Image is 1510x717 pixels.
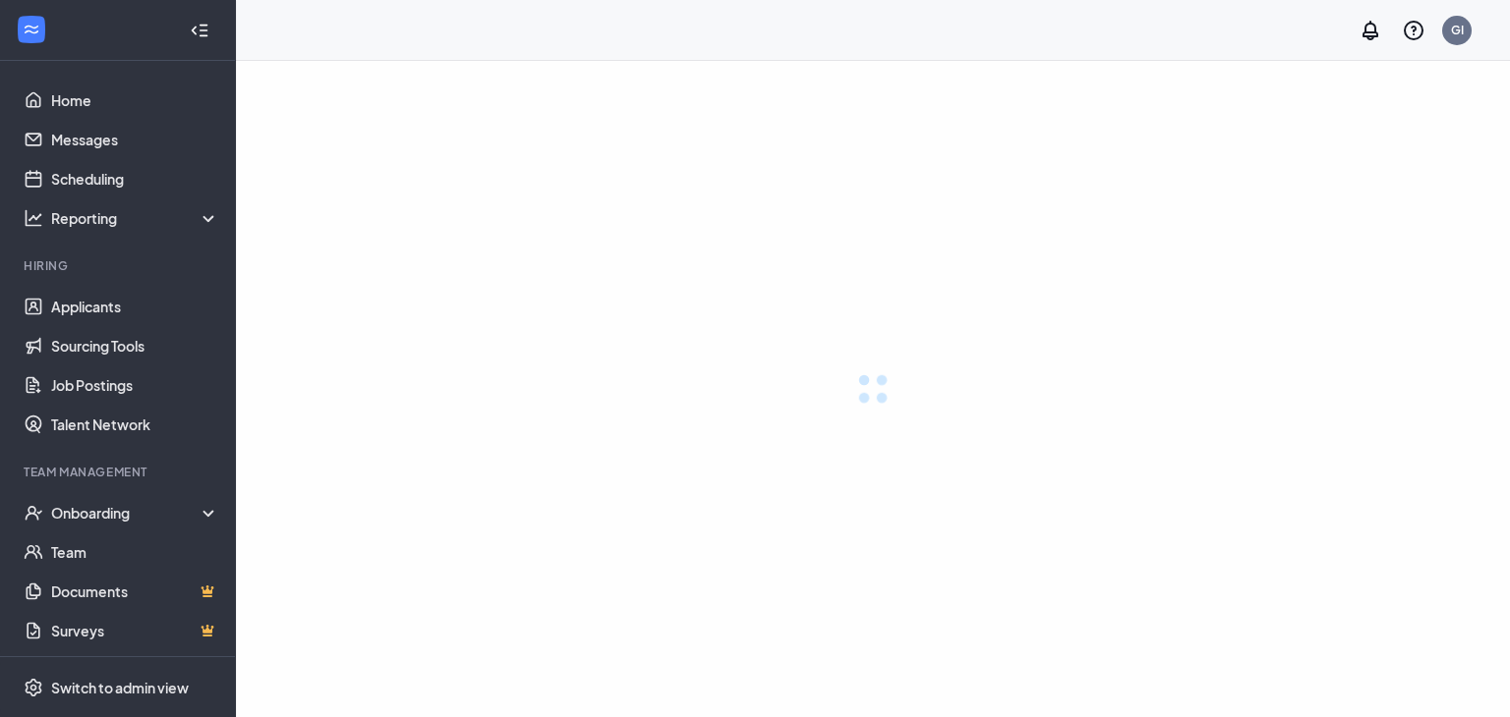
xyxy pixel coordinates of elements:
a: Talent Network [51,405,219,444]
a: Sourcing Tools [51,326,219,365]
svg: QuestionInfo [1402,19,1425,42]
div: Onboarding [51,503,220,523]
div: Switch to admin view [51,678,189,697]
a: Job Postings [51,365,219,405]
svg: Collapse [190,21,209,40]
div: GI [1451,22,1464,38]
svg: Settings [24,678,43,697]
div: Hiring [24,257,215,274]
a: Applicants [51,287,219,326]
a: SurveysCrown [51,611,219,650]
a: Scheduling [51,159,219,198]
svg: WorkstreamLogo [22,20,41,39]
svg: Analysis [24,208,43,228]
svg: Notifications [1359,19,1382,42]
a: Team [51,532,219,572]
svg: UserCheck [24,503,43,523]
a: Home [51,81,219,120]
a: DocumentsCrown [51,572,219,611]
div: Reporting [51,208,220,228]
a: Messages [51,120,219,159]
div: Team Management [24,464,215,480]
